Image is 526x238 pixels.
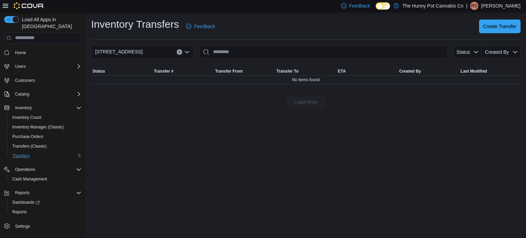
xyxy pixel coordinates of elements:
button: Inventory Manager (Classic) [7,122,84,132]
button: Transfer # [152,67,214,75]
button: Transfer From [214,67,275,75]
span: Created By [399,68,421,74]
span: Operations [12,165,82,174]
a: Inventory Count [10,113,44,122]
span: Home [12,48,82,57]
a: Transfers (Classic) [10,142,49,150]
button: Customers [1,75,84,85]
span: Status [92,68,105,74]
span: No items found [292,77,320,83]
span: Inventory Manager (Classic) [10,123,82,131]
span: Purchase Orders [10,133,82,141]
span: Customers [12,76,82,85]
p: | [466,2,467,10]
button: Transfers (Classic) [7,141,84,151]
button: Cash Management [7,174,84,184]
span: Reports [10,208,82,216]
span: [STREET_ADDRESS] [95,48,142,56]
span: Settings [12,222,82,230]
span: Users [12,62,82,71]
button: Status [453,45,481,59]
input: Dark Mode [376,2,390,10]
span: RG [471,2,477,10]
button: Users [12,62,28,71]
span: Dashboards [10,198,82,206]
span: Operations [15,167,35,172]
span: Inventory Count [12,115,41,120]
button: Transfer To [275,67,336,75]
p: The Hunny Pot Cannabis Co [402,2,463,10]
button: Load More [287,95,325,109]
button: Catalog [1,89,84,99]
span: Inventory Manager (Classic) [12,124,64,130]
span: Settings [15,224,30,229]
button: Inventory [12,104,35,112]
a: Transfers [10,152,32,160]
button: Clear input [177,49,182,55]
a: Home [12,49,29,57]
button: Settings [1,221,84,231]
a: Settings [12,222,33,230]
span: Cash Management [10,175,82,183]
span: ETA [338,68,346,74]
button: Create Transfer [479,20,521,33]
p: [PERSON_NAME] [481,2,521,10]
span: Reports [12,189,82,197]
h1: Inventory Transfers [91,17,179,31]
span: Inventory Count [10,113,82,122]
span: Reports [12,209,27,215]
button: Home [1,48,84,58]
button: Catalog [12,90,32,98]
button: Purchase Orders [7,132,84,141]
a: Purchase Orders [10,133,46,141]
span: Reports [15,190,29,196]
span: Load More [295,99,317,105]
span: Purchase Orders [12,134,43,139]
button: Status [91,67,152,75]
span: Transfers [12,153,29,159]
span: Transfers [10,152,82,160]
button: Transfers [7,151,84,161]
button: ETA [337,67,398,75]
span: Transfer # [154,68,173,74]
span: Home [15,50,26,55]
span: Create Transfer [483,23,516,30]
span: Transfer To [276,68,298,74]
a: Dashboards [10,198,42,206]
span: Load All Apps in [GEOGRAPHIC_DATA] [19,16,82,30]
button: Reports [12,189,32,197]
span: Feedback [349,2,370,9]
span: Catalog [12,90,82,98]
a: Cash Management [10,175,50,183]
span: Transfers (Classic) [10,142,82,150]
button: Reports [7,207,84,217]
button: Operations [12,165,38,174]
span: Inventory [15,105,32,111]
button: Operations [1,165,84,174]
input: This is a search bar. After typing your query, hit enter to filter the results lower in the page. [199,45,448,59]
a: Feedback [183,20,218,33]
div: Ryckolos Griffiths [470,2,478,10]
button: Created By [481,45,521,59]
span: Inventory [12,104,82,112]
img: Cova [14,2,44,9]
a: Reports [10,208,29,216]
span: Catalog [15,91,29,97]
span: Last Modified [461,68,487,74]
a: Inventory Manager (Classic) [10,123,66,131]
button: Inventory [1,103,84,113]
span: Customers [15,78,35,83]
span: Created By [485,49,509,55]
button: Last Modified [459,67,521,75]
a: Customers [12,76,38,85]
span: Cash Management [12,176,47,182]
span: Dashboards [12,200,40,205]
button: Open list of options [184,49,190,55]
a: Dashboards [7,198,84,207]
span: Status [456,49,470,55]
span: Users [15,64,26,69]
button: Users [1,62,84,71]
button: Inventory Count [7,113,84,122]
button: Created By [398,67,459,75]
